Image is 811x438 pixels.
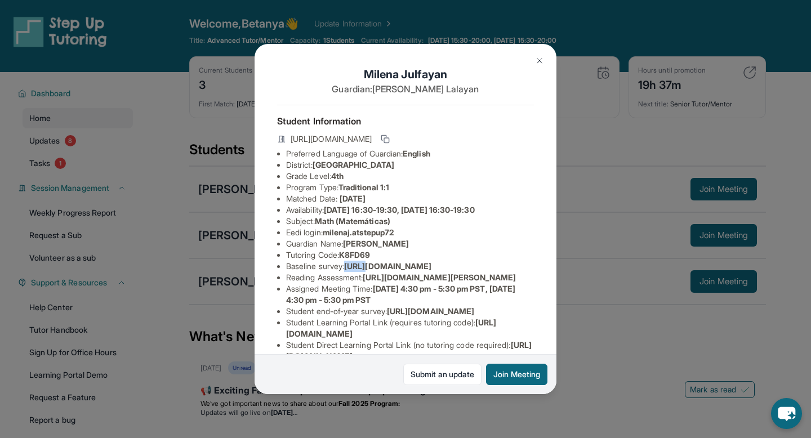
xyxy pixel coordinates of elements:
[286,261,534,272] li: Baseline survey :
[339,250,370,260] span: K8FD69
[286,171,534,182] li: Grade Level:
[313,160,394,169] span: [GEOGRAPHIC_DATA]
[340,194,366,203] span: [DATE]
[277,66,534,82] h1: Milena Julfayan
[291,133,372,145] span: [URL][DOMAIN_NAME]
[403,364,482,385] a: Submit an update
[344,261,431,271] span: [URL][DOMAIN_NAME]
[315,216,390,226] span: Math (Matemáticas)
[338,182,389,192] span: Traditional 1:1
[771,398,802,429] button: chat-button
[286,272,534,283] li: Reading Assessment :
[331,171,344,181] span: 4th
[286,148,534,159] li: Preferred Language of Guardian:
[343,239,409,248] span: [PERSON_NAME]
[277,82,534,96] p: Guardian: [PERSON_NAME] Lalayan
[277,114,534,128] h4: Student Information
[286,284,515,305] span: [DATE] 4:30 pm - 5:30 pm PST, [DATE] 4:30 pm - 5:30 pm PST
[286,283,534,306] li: Assigned Meeting Time :
[323,227,394,237] span: milenaj.atstepup72
[286,238,534,249] li: Guardian Name :
[286,339,534,362] li: Student Direct Learning Portal Link (no tutoring code required) :
[486,364,547,385] button: Join Meeting
[363,272,516,282] span: [URL][DOMAIN_NAME][PERSON_NAME]
[286,306,534,317] li: Student end-of-year survey :
[286,249,534,261] li: Tutoring Code :
[286,204,534,216] li: Availability:
[286,216,534,227] li: Subject :
[324,205,475,214] span: [DATE] 16:30-19:30, [DATE] 16:30-19:30
[378,132,392,146] button: Copy link
[286,193,534,204] li: Matched Date:
[387,306,474,316] span: [URL][DOMAIN_NAME]
[286,159,534,171] li: District:
[286,182,534,193] li: Program Type:
[286,227,534,238] li: Eedi login :
[286,317,534,339] li: Student Learning Portal Link (requires tutoring code) :
[535,56,544,65] img: Close Icon
[403,149,430,158] span: English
